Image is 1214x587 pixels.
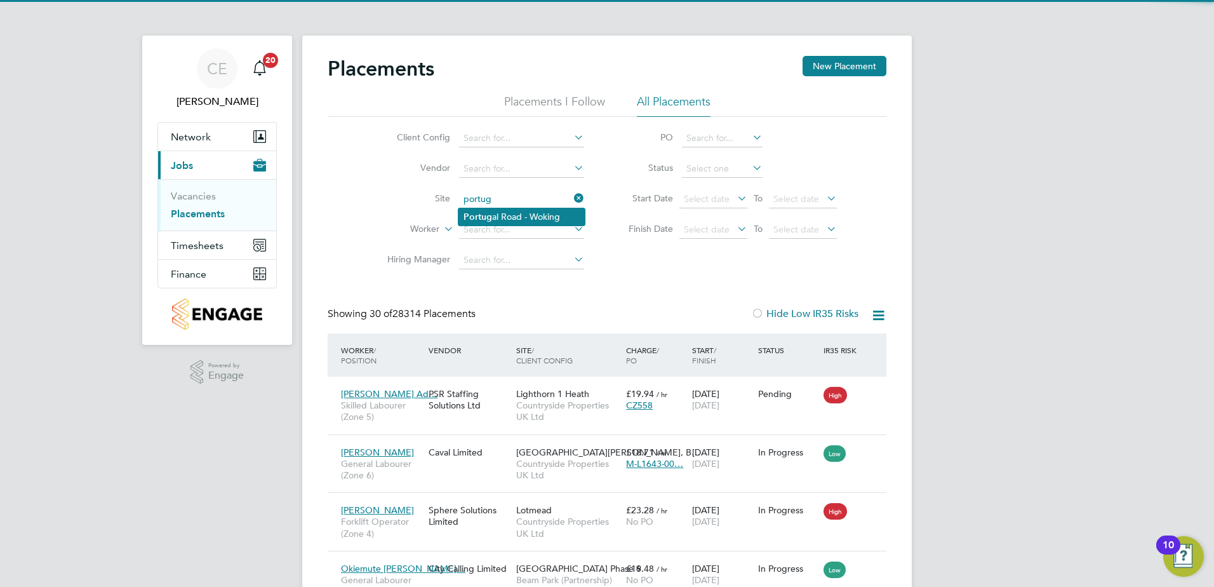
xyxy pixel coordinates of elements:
input: Search for... [459,160,584,178]
div: [DATE] [689,382,755,417]
input: Search for... [459,252,584,269]
a: 20 [247,48,272,89]
div: [DATE] [689,498,755,534]
span: Select date [773,224,819,235]
div: Pending [758,388,818,400]
span: [DATE] [692,458,719,469]
label: Site [377,192,450,204]
span: To [750,190,766,206]
span: Jobs [171,159,193,172]
span: / hr [657,389,667,399]
span: 28314 Placements [370,307,476,320]
li: al Road - Woking [458,208,585,226]
input: Search for... [682,130,763,147]
span: Okiemute [PERSON_NAME]… [341,563,465,574]
span: / PO [626,345,659,365]
a: Vacancies [171,190,216,202]
a: Okiemute [PERSON_NAME]…General Labourer (Zone 1)City Calling Limited[GEOGRAPHIC_DATA] Phase 6Beam... [338,556,886,567]
div: Site [513,339,623,372]
span: No PO [626,574,653,586]
div: In Progress [758,563,818,574]
span: Engage [208,370,244,381]
span: £18.71 [626,447,654,458]
span: High [824,387,847,403]
span: Timesheets [171,240,223,252]
span: / hr [657,448,667,457]
span: Countryside Properties UK Ltd [516,400,620,422]
input: Search for... [459,191,584,208]
span: Powered by [208,360,244,371]
div: [DATE] [689,440,755,476]
span: [PERSON_NAME] [341,504,414,516]
label: Client Config [377,132,450,143]
span: / Client Config [516,345,573,365]
span: [DATE] [692,516,719,527]
span: Select date [773,193,819,205]
span: High [824,503,847,520]
span: 20 [263,53,278,68]
button: Jobs [158,151,276,179]
nav: Main navigation [142,36,292,345]
div: Caval Limited [425,440,513,464]
label: Hide Low IR35 Risks [751,307,858,320]
label: Vendor [377,162,450,173]
li: All Placements [637,94,710,117]
button: Timesheets [158,231,276,259]
span: Low [824,562,846,578]
span: M-L1643-00… [626,458,683,469]
label: Status [616,162,673,173]
span: / Position [341,345,377,365]
input: Select one [682,160,763,178]
b: Portug [464,212,492,222]
input: Search for... [459,130,584,147]
img: countryside-properties-logo-retina.png [172,299,262,330]
span: £19.48 [626,563,654,574]
div: Start [689,339,755,372]
span: Network [171,131,211,143]
span: £19.94 [626,388,654,400]
button: Network [158,123,276,151]
div: Worker [338,339,425,372]
a: Powered byEngage [190,360,244,384]
button: Finance [158,260,276,288]
label: PO [616,132,673,143]
div: Showing [328,307,478,321]
label: Finish Date [616,223,673,234]
span: Select date [684,224,730,235]
span: Beam Park (Partnership) [516,574,620,586]
label: Worker [366,223,439,236]
button: Open Resource Center, 10 new notifications [1163,536,1204,577]
span: [DATE] [692,400,719,411]
a: Go to home page [157,299,277,330]
span: Skilled Labourer (Zone 5) [341,400,422,422]
label: Start Date [616,192,673,204]
div: Status [755,339,821,361]
span: Forklift Operator (Zone 4) [341,516,422,539]
span: / hr [657,564,667,574]
a: CE[PERSON_NAME] [157,48,277,109]
span: CZ558 [626,400,653,411]
input: Search for... [459,221,584,239]
span: Countryside Properties UK Ltd [516,458,620,481]
span: Lotmead [516,504,552,516]
a: Placements [171,208,225,220]
div: In Progress [758,447,818,458]
span: / Finish [692,345,716,365]
span: [PERSON_NAME] [341,447,414,458]
div: City Calling Limited [425,557,513,581]
li: Placements I Follow [504,94,605,117]
span: [GEOGRAPHIC_DATA] Phase 6 [516,563,641,574]
span: Finance [171,268,206,280]
span: Conor Edwards [157,94,277,109]
div: Charge [623,339,689,372]
div: Sphere Solutions Limited [425,498,513,534]
span: To [750,220,766,237]
span: [GEOGRAPHIC_DATA][PERSON_NAME], B… [516,447,700,458]
a: [PERSON_NAME]Forklift Operator (Zone 4)Sphere Solutions LimitedLotmeadCountryside Properties UK L... [338,497,886,508]
a: [PERSON_NAME]General Labourer (Zone 6)Caval Limited[GEOGRAPHIC_DATA][PERSON_NAME], B…Countryside ... [338,440,886,450]
div: In Progress [758,504,818,516]
a: [PERSON_NAME] Ad…Skilled Labourer (Zone 5)PSR Staffing Solutions LtdLighthorn 1 HeathCountryside ... [338,381,886,392]
h2: Placements [328,56,434,81]
div: PSR Staffing Solutions Ltd [425,382,513,417]
span: Select date [684,193,730,205]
